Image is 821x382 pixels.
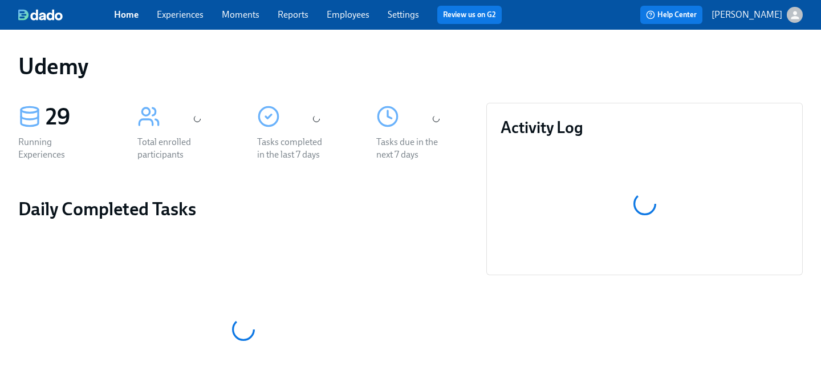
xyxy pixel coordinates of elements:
a: Review us on G2 [443,9,496,21]
button: Help Center [640,6,702,24]
p: [PERSON_NAME] [712,9,782,21]
div: Running Experiences [18,136,91,161]
div: Tasks completed in the last 7 days [257,136,330,161]
a: Reports [278,9,308,20]
h1: Udemy [18,53,88,80]
h2: Daily Completed Tasks [18,198,468,220]
a: Experiences [157,9,204,20]
div: Tasks due in the next 7 days [376,136,449,161]
button: Review us on G2 [437,6,502,24]
a: Moments [222,9,259,20]
img: dado [18,9,63,21]
a: dado [18,9,114,21]
span: Help Center [646,9,697,21]
div: Total enrolled participants [137,136,210,161]
h3: Activity Log [501,117,789,138]
a: Home [114,9,139,20]
a: Settings [388,9,419,20]
button: [PERSON_NAME] [712,7,803,23]
div: 29 [46,103,110,131]
a: Employees [327,9,369,20]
